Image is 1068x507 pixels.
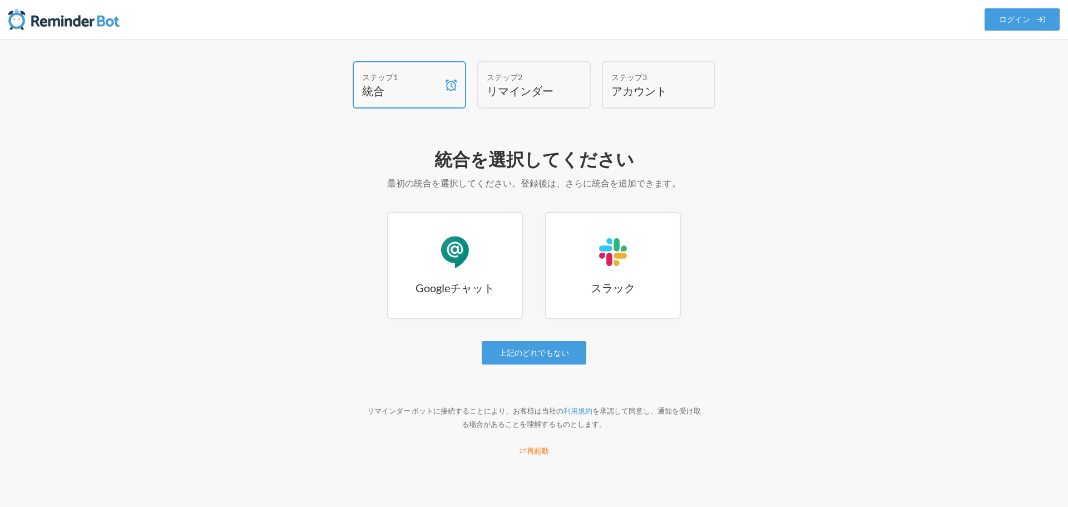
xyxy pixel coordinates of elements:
[482,341,586,365] a: 上記のどれでもない
[362,72,398,82] font: ステップ1
[611,72,647,82] font: ステップ3
[367,406,563,415] font: リマインダー ボットに接続することにより、お客様は当社の
[8,8,120,31] img: リマインダーボット
[462,406,701,429] font: を承認して同意し、通知を受け取る場合があることを理解するものとします。
[362,84,384,97] font: 統合
[591,281,635,294] font: スラック
[611,84,667,97] font: アカウント
[527,446,548,455] font: 再起動
[985,8,1060,31] a: ログイン
[487,72,522,82] font: ステップ2
[999,15,1030,24] font: ログイン
[499,348,569,358] font: 上記のどれでもない
[563,406,592,415] a: 利用規約
[387,178,681,188] font: 最初の統合を選択してください。登録後は、さらに統合を追加できます。
[416,281,495,294] font: Googleチャット
[434,148,634,170] font: 統合を選択してください
[487,84,553,97] font: リマインダー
